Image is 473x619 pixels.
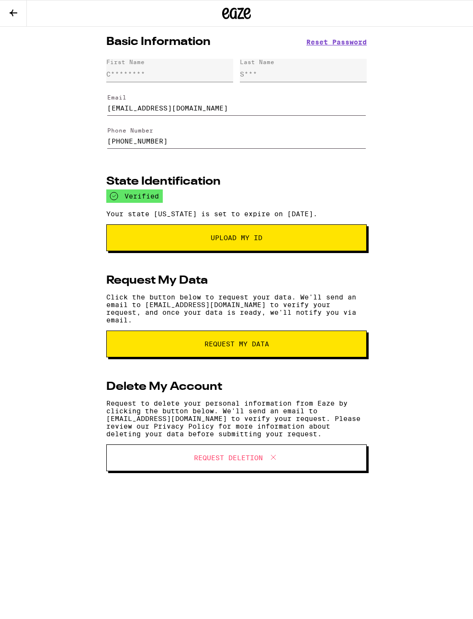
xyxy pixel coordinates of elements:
[106,176,221,188] h2: State Identification
[106,275,208,287] h2: Request My Data
[106,331,367,357] button: request my data
[106,119,367,153] form: Edit Phone Number
[106,59,145,65] div: First Name
[106,293,367,324] p: Click the button below to request your data. We'll send an email to [EMAIL_ADDRESS][DOMAIN_NAME] ...
[204,341,269,347] span: request my data
[106,381,222,393] h2: Delete My Account
[107,94,126,100] label: Email
[211,234,262,241] span: Upload My ID
[106,36,211,48] h2: Basic Information
[6,7,69,14] span: Hi. Need any help?
[106,399,367,438] p: Request to delete your personal information from Eaze by clicking the button below. We'll send an...
[106,444,367,471] button: Request Deletion
[240,59,274,65] div: Last Name
[106,224,367,251] button: Upload My ID
[106,86,367,119] form: Edit Email Address
[107,127,153,133] label: Phone Number
[194,454,263,461] span: Request Deletion
[106,189,163,203] div: verified
[106,210,367,218] p: Your state [US_STATE] is set to expire on [DATE].
[306,39,367,45] button: Reset Password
